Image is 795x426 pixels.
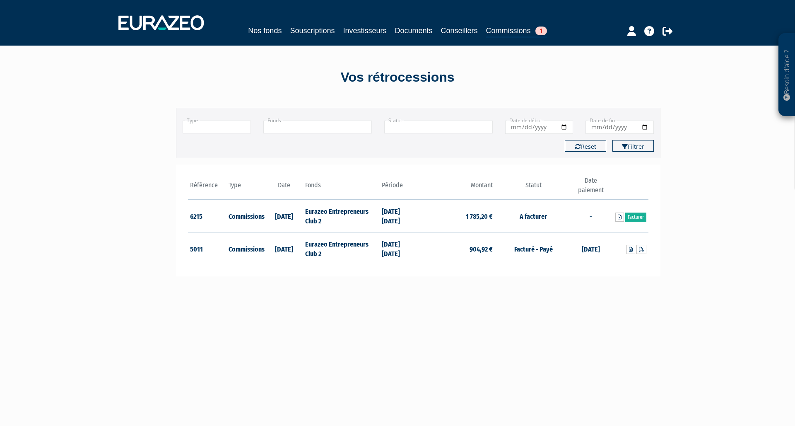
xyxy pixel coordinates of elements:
a: Documents [395,25,433,36]
td: - [572,200,610,232]
a: Investisseurs [343,25,386,36]
td: [DATE] [572,232,610,265]
th: Date [265,176,303,200]
td: 1 785,20 € [418,200,495,232]
td: 904,92 € [418,232,495,265]
a: Nos fonds [248,25,282,36]
th: Fonds [303,176,380,200]
td: 5011 [188,232,226,265]
td: Commissions [226,232,265,265]
td: [DATE] [DATE] [380,232,418,265]
a: Conseillers [441,25,478,36]
th: Statut [495,176,571,200]
th: Date paiement [572,176,610,200]
td: Eurazeo Entrepreneurs Club 2 [303,200,380,232]
button: Reset [565,140,606,152]
td: A facturer [495,200,571,232]
p: Besoin d'aide ? [782,38,792,112]
td: [DATE] [DATE] [380,200,418,232]
th: Montant [418,176,495,200]
td: Facturé - Payé [495,232,571,265]
td: [DATE] [265,232,303,265]
span: 1 [535,27,547,35]
th: Type [226,176,265,200]
td: Commissions [226,200,265,232]
a: Commissions1 [486,25,547,38]
th: Période [380,176,418,200]
img: 1732889491-logotype_eurazeo_blanc_rvb.png [118,15,204,30]
a: Souscriptions [290,25,335,36]
td: Eurazeo Entrepreneurs Club 2 [303,232,380,265]
div: Vos rétrocessions [161,68,634,87]
td: [DATE] [265,200,303,232]
button: Filtrer [612,140,654,152]
a: Facturer [625,213,646,222]
td: 6215 [188,200,226,232]
th: Référence [188,176,226,200]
